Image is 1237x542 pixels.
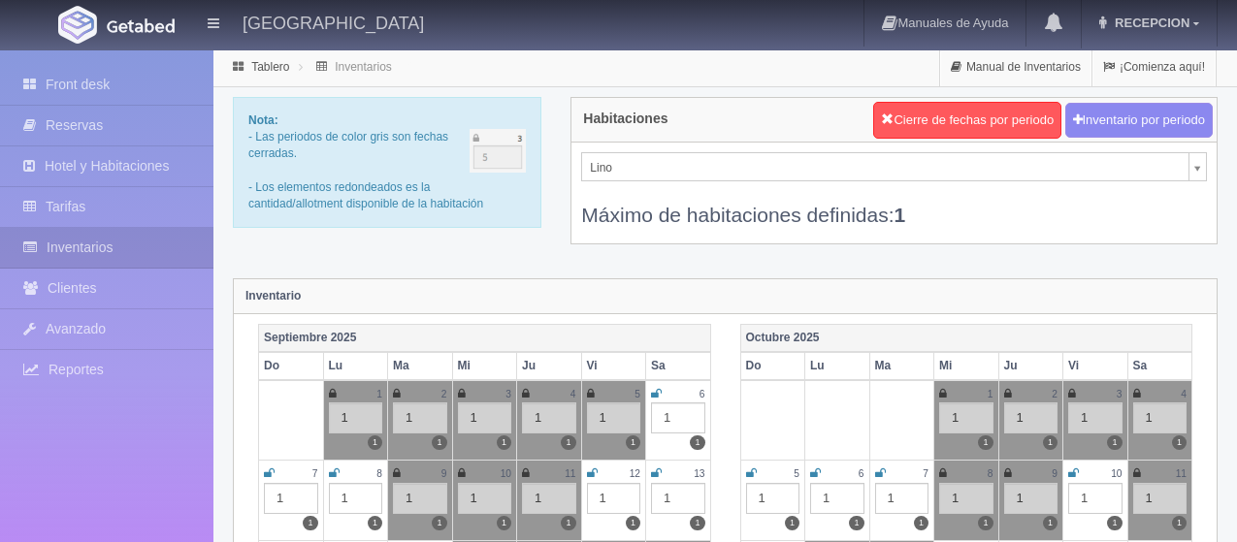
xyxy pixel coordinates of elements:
label: 1 [1107,435,1122,450]
div: 1 [1068,402,1123,433]
label: 1 [978,516,993,530]
a: Tablero [251,60,289,74]
a: ¡Comienza aquí! [1092,48,1216,86]
small: 6 [859,468,864,479]
small: 12 [630,468,640,479]
small: 8 [376,468,382,479]
a: Manual de Inventarios [940,48,1091,86]
small: 2 [1052,389,1058,399]
img: Getabed [58,6,97,44]
th: Ju [998,352,1063,380]
div: 1 [810,483,864,514]
th: Mi [452,352,517,380]
div: 1 [746,483,800,514]
th: Vi [581,352,646,380]
label: 1 [1043,435,1058,450]
div: 1 [393,483,447,514]
th: Octubre 2025 [740,324,1192,352]
label: 1 [561,516,575,530]
small: 2 [441,389,447,399]
h4: Habitaciones [583,112,667,126]
small: 5 [794,468,799,479]
div: 1 [393,402,447,433]
div: 1 [329,402,383,433]
label: 1 [690,516,704,530]
label: 1 [626,435,640,450]
b: 1 [895,204,906,226]
small: 5 [635,389,640,399]
div: 1 [522,483,576,514]
label: 1 [1043,516,1058,530]
small: 10 [1111,468,1122,479]
small: 10 [501,468,511,479]
small: 4 [570,389,576,399]
th: Lu [805,352,870,380]
th: Sa [646,352,711,380]
span: RECEPCION [1110,16,1189,30]
div: 1 [587,402,641,433]
img: Getabed [107,18,175,33]
th: Do [740,352,805,380]
h4: [GEOGRAPHIC_DATA] [243,10,424,34]
b: Nota: [248,113,278,127]
a: Lino [581,152,1207,181]
label: 1 [368,435,382,450]
button: Cierre de fechas por periodo [873,102,1061,139]
div: 1 [651,483,705,514]
small: 7 [923,468,928,479]
th: Ju [517,352,582,380]
small: 11 [565,468,575,479]
label: 1 [849,516,863,530]
small: 7 [312,468,318,479]
div: 1 [329,483,383,514]
label: 1 [1107,516,1122,530]
label: 1 [561,435,575,450]
small: 6 [700,389,705,399]
small: 1 [376,389,382,399]
label: 1 [497,516,511,530]
th: Vi [1063,352,1128,380]
small: 4 [1181,389,1187,399]
th: Septiembre 2025 [259,324,711,352]
div: 1 [939,402,993,433]
label: 1 [914,516,928,530]
div: 1 [875,483,929,514]
label: 1 [1172,435,1187,450]
th: Ma [388,352,453,380]
label: 1 [368,516,382,530]
div: 1 [1004,402,1058,433]
div: Máximo de habitaciones definidas: [581,181,1207,229]
small: 11 [1176,468,1187,479]
button: Inventario por periodo [1065,103,1213,139]
div: 1 [1004,483,1058,514]
label: 1 [303,516,317,530]
div: 1 [458,483,512,514]
span: Lino [590,153,1181,182]
a: Inventarios [335,60,392,74]
th: Sa [1127,352,1192,380]
label: 1 [432,435,446,450]
div: 1 [587,483,641,514]
th: Ma [869,352,934,380]
th: Do [259,352,324,380]
div: 1 [651,402,705,433]
small: 1 [988,389,993,399]
small: 9 [1052,468,1058,479]
small: 9 [441,468,447,479]
small: 8 [988,468,993,479]
label: 1 [690,435,704,450]
div: 1 [1068,483,1123,514]
div: 1 [939,483,993,514]
div: 1 [1133,483,1188,514]
label: 1 [1172,516,1187,530]
img: cutoff.png [470,129,527,173]
small: 3 [1117,389,1123,399]
strong: Inventario [245,289,301,303]
label: 1 [785,516,799,530]
div: 1 [522,402,576,433]
small: 13 [694,468,704,479]
th: Mi [934,352,999,380]
div: 1 [264,483,318,514]
th: Lu [323,352,388,380]
div: 1 [458,402,512,433]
